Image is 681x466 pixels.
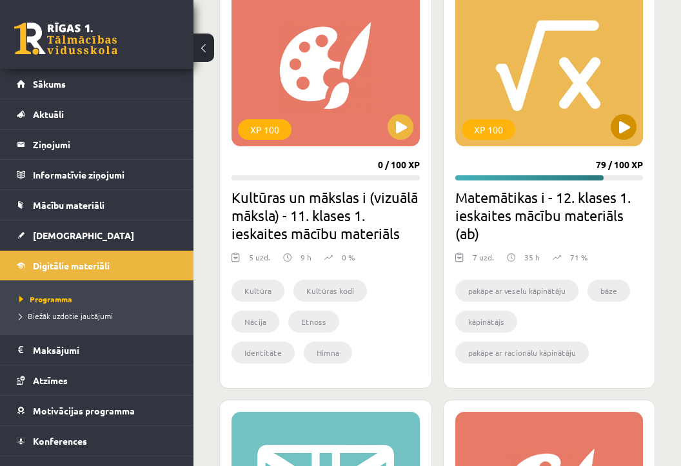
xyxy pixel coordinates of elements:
legend: Ziņojumi [33,130,177,159]
li: pakāpe ar veselu kāpinātāju [455,280,578,302]
a: Sākums [17,69,177,99]
span: [DEMOGRAPHIC_DATA] [33,229,134,241]
h2: Kultūras un mākslas i (vizuālā māksla) - 11. klases 1. ieskaites mācību materiāls [232,188,420,242]
li: Etnoss [288,311,339,333]
span: Atzīmes [33,374,68,386]
legend: Maksājumi [33,335,177,365]
a: Biežāk uzdotie jautājumi [19,310,181,322]
a: Rīgas 1. Tālmācības vidusskola [14,23,117,55]
a: Aktuāli [17,99,177,129]
li: Kultūras kodi [293,280,367,302]
a: [DEMOGRAPHIC_DATA] [17,220,177,250]
span: Biežāk uzdotie jautājumi [19,311,113,321]
a: Digitālie materiāli [17,251,177,280]
a: Motivācijas programma [17,396,177,425]
div: XP 100 [238,119,291,140]
p: 35 h [524,251,540,263]
legend: Informatīvie ziņojumi [33,160,177,189]
p: 71 % [570,251,587,263]
span: Motivācijas programma [33,405,135,416]
p: 0 % [342,251,355,263]
a: Konferences [17,426,177,456]
li: Nācija [232,311,279,333]
span: Mācību materiāli [33,199,104,211]
li: bāze [587,280,630,302]
span: Digitālie materiāli [33,260,110,271]
div: 5 uzd. [249,251,270,271]
h2: Matemātikas i - 12. klases 1. ieskaites mācību materiāls (ab) [455,188,644,242]
a: Ziņojumi [17,130,177,159]
li: Himna [304,342,352,364]
span: Programma [19,294,72,304]
span: Aktuāli [33,108,64,120]
a: Informatīvie ziņojumi [17,160,177,189]
a: Programma [19,293,181,305]
li: Kultūra [232,280,284,302]
div: 7 uzd. [473,251,494,271]
a: Maksājumi [17,335,177,365]
p: 9 h [301,251,311,263]
li: pakāpe ar racionālu kāpinātāju [455,342,589,364]
span: Konferences [33,435,87,447]
a: Mācību materiāli [17,190,177,220]
span: Sākums [33,78,66,90]
div: XP 100 [462,119,515,140]
li: Identitāte [232,342,295,364]
a: Atzīmes [17,365,177,395]
li: kāpinātājs [455,311,517,333]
